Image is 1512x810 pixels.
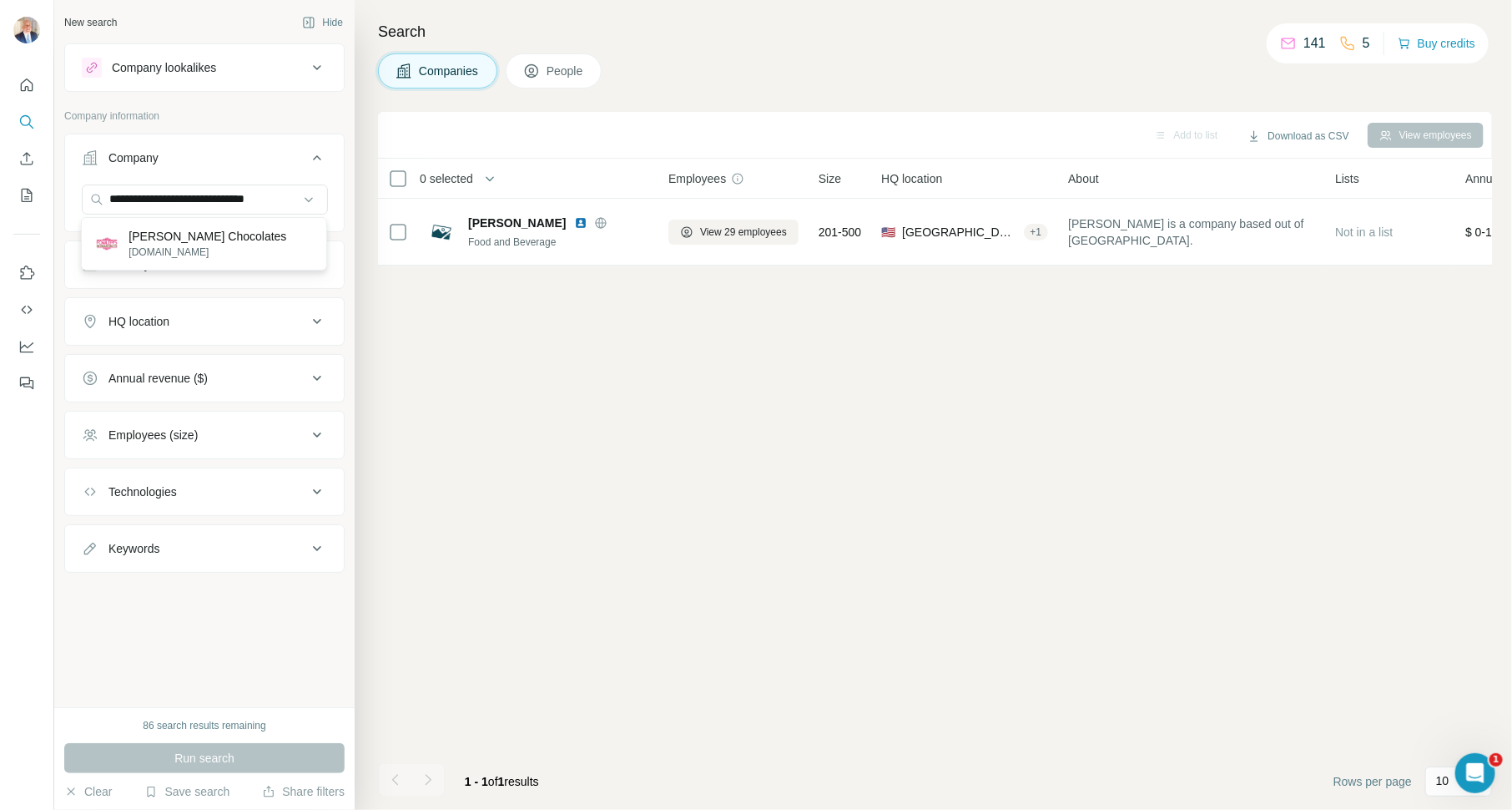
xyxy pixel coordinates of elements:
span: About [1068,170,1099,187]
span: 🇺🇸 [881,224,895,240]
span: Not in a list [1335,225,1393,239]
span: results [465,775,539,788]
span: Size [819,170,841,187]
button: Share filters [262,783,345,800]
span: Rows per page [1333,773,1412,790]
div: Food and Beverage [468,235,648,250]
span: [GEOGRAPHIC_DATA] [902,224,1016,240]
div: Employees (size) [108,427,198,443]
span: $ 0-1M [1465,225,1502,239]
button: Use Surfe API [13,295,40,325]
p: [PERSON_NAME] Chocolates [129,228,286,245]
span: 1 [498,775,505,788]
span: 1 [1489,753,1503,767]
button: Quick start [13,70,40,100]
div: Technologies [108,483,177,500]
button: Save search [144,783,229,800]
span: [PERSON_NAME] is a company based out of [GEOGRAPHIC_DATA]. [1068,215,1315,249]
span: People [547,63,585,79]
p: Company information [64,109,345,124]
button: Clear [64,783,112,800]
span: 1 - 1 [465,775,488,788]
button: View 29 employees [668,220,799,245]
span: 0 selected [420,170,473,187]
div: Keywords [108,540,159,557]
div: Company lookalikes [112,59,216,76]
button: Download as CSV [1236,124,1360,149]
span: Companies [419,63,480,79]
button: Enrich CSV [13,144,40,174]
button: Company lookalikes [65,48,344,88]
button: Dashboard [13,332,40,362]
span: View 29 employees [700,225,787,240]
div: HQ location [108,313,169,330]
span: 201-500 [819,224,861,240]
button: Company [65,138,344,185]
img: Fowler's Chocolates [95,236,118,251]
p: 141 [1303,33,1326,53]
span: of [488,775,498,788]
span: [PERSON_NAME] [468,215,566,231]
p: 10 [1436,772,1449,789]
div: New search [64,15,117,30]
button: Hide [290,10,355,35]
div: 86 search results remaining [143,718,265,733]
button: Search [13,107,40,137]
button: Annual revenue ($) [65,358,344,398]
button: HQ location [65,301,344,342]
span: HQ location [881,170,942,187]
div: Annual revenue ($) [108,370,208,387]
img: Avatar [13,17,40,43]
span: Lists [1335,170,1359,187]
button: Use Surfe on LinkedIn [13,258,40,288]
button: Industry [65,245,344,285]
div: + 1 [1024,225,1049,240]
button: Technologies [65,472,344,512]
div: Company [108,149,159,166]
button: Buy credits [1398,32,1475,55]
span: Employees [668,170,726,187]
p: 5 [1363,33,1370,53]
iframe: Intercom live chat [1455,753,1495,793]
button: Employees (size) [65,415,344,455]
button: My lists [13,180,40,210]
img: LinkedIn logo [574,216,587,230]
button: Feedback [13,368,40,398]
button: Keywords [65,529,344,569]
img: Logo of Ocean Pacific [428,219,455,246]
p: [DOMAIN_NAME] [129,245,286,260]
h4: Search [378,20,1492,43]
